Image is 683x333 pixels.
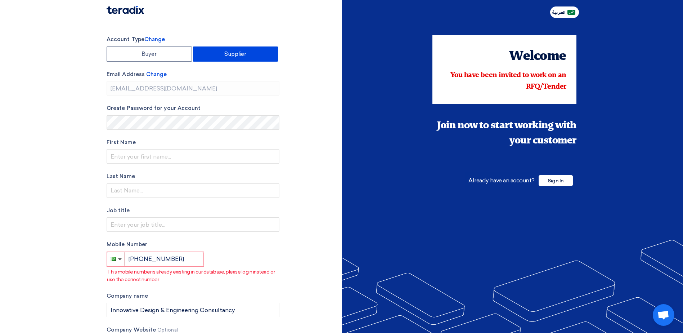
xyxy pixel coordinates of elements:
[107,138,279,147] label: First Name
[107,268,279,283] p: This mobile number is already existing in our database, please login instead or use the correct n...
[653,304,674,326] a: Open chat
[107,149,279,164] input: Enter your first name...
[107,81,279,96] input: Enter your business email...
[107,240,279,249] label: Mobile Number
[539,175,573,186] span: Sign In
[468,177,534,184] span: Already have an account?
[146,71,167,77] span: Change
[157,327,178,333] span: Optional
[107,303,279,317] input: Enter your company name...
[567,10,575,15] img: ar-AR.png
[107,217,279,232] input: Enter your job title...
[107,35,279,44] label: Account Type
[193,46,278,62] label: Supplier
[442,47,566,66] div: Welcome
[107,70,279,79] label: Email Address
[107,183,279,198] input: Last Name...
[107,207,279,215] label: Job title
[107,6,144,14] img: Teradix logo
[107,292,279,300] label: Company name
[539,177,573,184] a: Sign In
[107,172,279,181] label: Last Name
[144,36,165,43] span: Change
[450,72,566,90] span: You have been invited to work on an RFQ/Tender
[432,118,576,148] div: Join now to start working with your customer
[107,104,279,112] label: Create Password for your Account
[552,10,565,15] span: العربية
[125,252,204,266] input: Enter phone number...
[550,6,579,18] button: العربية
[107,46,192,62] label: Buyer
